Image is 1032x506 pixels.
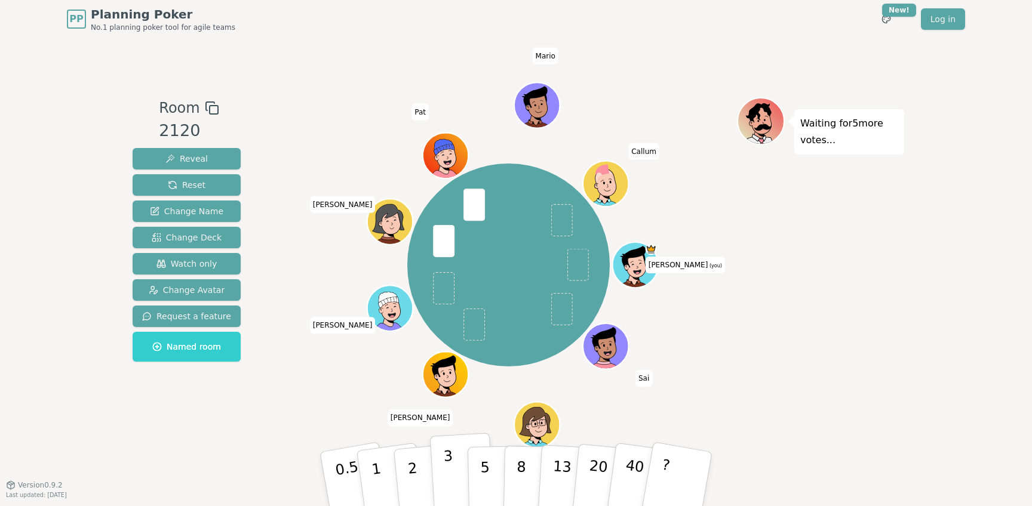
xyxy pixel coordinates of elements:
button: Change Name [133,200,241,222]
span: Change Name [150,205,223,217]
span: Watch only [156,258,217,270]
span: Click to change your name [310,317,376,334]
button: Watch only [133,253,241,274]
a: Log in [921,8,965,30]
a: PPPlanning PokerNo.1 planning poker tool for agile teams [67,6,235,32]
button: New! [876,8,897,30]
button: Reset [133,174,241,196]
span: Planning Poker [91,6,235,23]
button: Request a feature [133,306,241,327]
span: Change Avatar [149,284,225,296]
button: Named room [133,332,241,362]
span: Reveal [165,153,208,165]
span: Reset [168,179,205,191]
span: Click to change your name [411,104,429,121]
span: Click to change your name [533,47,558,64]
span: Request a feature [142,310,231,322]
div: 2120 [159,119,219,143]
p: Waiting for 5 more votes... [800,115,898,149]
span: Click to change your name [646,257,725,273]
span: Click to change your name [635,370,652,387]
div: New! [882,4,916,17]
span: Named room [152,341,221,353]
span: Version 0.9.2 [18,480,63,490]
span: Click to change your name [310,196,376,213]
button: Version0.9.2 [6,480,63,490]
span: PP [69,12,83,26]
button: Change Deck [133,227,241,248]
span: (you) [708,263,722,269]
span: Change Deck [152,232,222,243]
button: Change Avatar [133,279,241,301]
span: Click to change your name [388,409,453,426]
span: Click to change your name [628,143,659,160]
span: Room [159,97,199,119]
button: Click to change your avatar [613,243,656,286]
span: Last updated: [DATE] [6,492,67,498]
span: Mohamed is the host [645,243,656,255]
button: Reveal [133,148,241,169]
span: No.1 planning poker tool for agile teams [91,23,235,32]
